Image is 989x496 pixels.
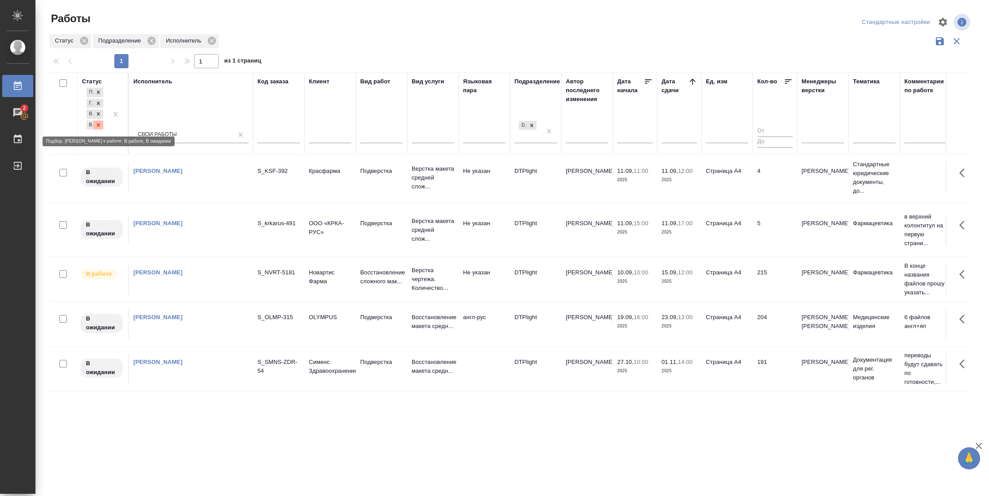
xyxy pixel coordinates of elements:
[2,102,33,124] a: 2
[617,314,634,320] p: 19.09,
[561,309,613,340] td: [PERSON_NAME]
[954,14,972,31] span: Посмотреть информацию
[662,228,697,237] p: 2025
[463,77,506,95] div: Языковая пара
[617,269,634,276] p: 10.09,
[853,77,880,86] div: Тематика
[459,162,510,193] td: Не указан
[617,220,634,227] p: 11.09,
[514,77,560,86] div: Подразделение
[757,126,793,137] input: От
[753,309,797,340] td: 204
[412,217,454,243] p: Верстка макета средней слож...
[634,220,648,227] p: 15:00
[706,77,728,86] div: Ед. изм
[561,353,613,384] td: [PERSON_NAME]
[617,176,653,184] p: 2025
[55,36,77,45] p: Статус
[701,264,753,295] td: Страница А4
[662,314,678,320] p: 23.09,
[257,77,288,86] div: Код заказа
[138,131,177,138] div: Свои работы
[98,36,144,45] p: Подразделение
[958,447,980,469] button: 🙏
[634,314,648,320] p: 16:00
[309,358,351,375] p: Сименс Здравоохранение
[904,212,947,248] p: в верхний колонтитул на первую страни...
[160,34,219,48] div: Исполнитель
[86,220,117,238] p: В ожидании
[954,309,975,330] button: Здесь прячутся важные кнопки
[360,268,403,286] p: Восстановление сложного мак...
[309,219,351,237] p: ООО «КРКА-РУС»
[309,313,351,322] p: OLYMPUS
[753,264,797,295] td: 215
[701,309,753,340] td: Страница А4
[904,77,947,95] div: Комментарии по работе
[309,268,351,286] p: Новартис Фарма
[86,109,93,119] div: В работе
[86,314,117,332] p: В ожидании
[459,215,510,246] td: Не указан
[360,167,403,176] p: Подверстка
[954,215,975,236] button: Здесь прячутся важные кнопки
[853,355,896,382] p: Документация для рег. органов
[360,77,390,86] div: Вид работ
[510,215,561,246] td: DTPlight
[49,12,90,26] span: Работы
[860,16,932,29] div: split button
[80,313,124,334] div: Исполнитель назначен, приступать к работе пока рано
[360,358,403,367] p: Подверстка
[662,359,678,365] p: 01.11,
[360,313,403,322] p: Подверстка
[634,269,648,276] p: 10:00
[257,313,300,322] div: S_OLMP-315
[678,220,693,227] p: 17:00
[753,162,797,193] td: 4
[617,228,653,237] p: 2025
[82,77,102,86] div: Статус
[617,367,653,375] p: 2025
[519,121,527,130] div: DTPlight
[853,219,896,228] p: Фармацевтика
[309,167,351,176] p: Красфарма
[678,359,693,365] p: 14:00
[802,358,844,367] p: [PERSON_NAME]
[257,358,300,375] div: S_SMNS-ZDR-54
[412,266,454,293] p: Верстка чертежа. Количество...
[412,164,454,191] p: Верстка макета средней слож...
[662,322,697,331] p: 2025
[931,33,948,50] button: Сохранить фильтры
[617,277,653,286] p: 2025
[662,77,688,95] div: Дата сдачи
[802,77,844,95] div: Менеджеры верстки
[257,219,300,228] div: S_krkarus-491
[133,168,183,174] a: [PERSON_NAME]
[678,168,693,174] p: 12:00
[360,219,403,228] p: Подверстка
[757,77,777,86] div: Кол-во
[948,33,965,50] button: Сбросить фильтры
[133,314,183,320] a: [PERSON_NAME]
[93,34,159,48] div: Подразделение
[802,313,844,331] p: [PERSON_NAME], [PERSON_NAME]
[757,137,793,148] input: До
[86,168,117,186] p: В ожидании
[701,162,753,193] td: Страница А4
[678,269,693,276] p: 12:00
[86,99,93,108] div: Готов к работе
[510,353,561,384] td: DTPlight
[617,359,634,365] p: 27.10,
[662,269,678,276] p: 15.09,
[662,168,678,174] p: 11.09,
[566,77,608,104] div: Автор последнего изменения
[634,359,648,365] p: 10:00
[954,353,975,375] button: Здесь прячутся важные кнопки
[802,219,844,228] p: [PERSON_NAME]
[753,353,797,384] td: 191
[561,162,613,193] td: [PERSON_NAME]
[617,168,634,174] p: 11.09,
[662,277,697,286] p: 2025
[17,104,31,113] span: 2
[510,309,561,340] td: DTPlight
